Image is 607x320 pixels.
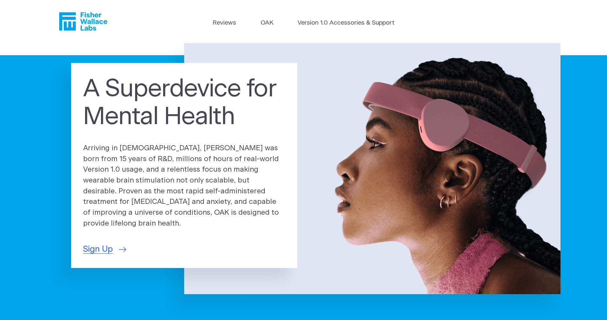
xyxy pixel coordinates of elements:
[83,243,113,256] span: Sign Up
[83,75,285,131] h1: A Superdevice for Mental Health
[83,243,126,256] a: Sign Up
[59,12,107,31] a: Fisher Wallace
[298,19,394,28] a: Version 1.0 Accessories & Support
[213,19,236,28] a: Reviews
[83,143,285,229] p: Arriving in [DEMOGRAPHIC_DATA], [PERSON_NAME] was born from 15 years of R&D, millions of hours of...
[261,19,273,28] a: OAK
